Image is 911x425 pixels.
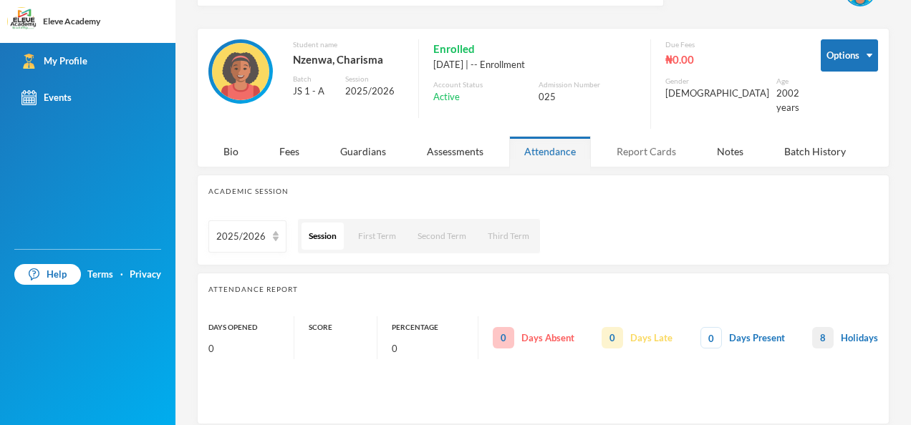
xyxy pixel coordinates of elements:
[812,327,878,348] div: Holidays
[433,79,531,90] div: Account Status
[602,327,623,348] span: 0
[264,136,314,167] div: Fees
[769,136,861,167] div: Batch History
[325,136,401,167] div: Guardians
[21,90,72,105] div: Events
[293,39,404,50] div: Student name
[776,87,799,114] div: 2002 years
[208,338,294,359] div: 0
[212,43,269,100] img: STUDENT
[87,268,113,282] a: Terms
[130,268,161,282] a: Privacy
[351,223,403,250] button: First Term
[392,316,477,338] div: Percentage
[392,338,477,359] div: 0
[665,87,769,101] div: [DEMOGRAPHIC_DATA]
[410,223,473,250] button: Second Term
[509,136,591,167] div: Attendance
[493,327,514,348] span: 0
[433,39,475,58] span: Enrolled
[293,74,334,84] div: Batch
[821,39,878,72] button: Options
[345,84,404,99] div: 2025/2026
[216,230,266,244] div: 2025/2026
[21,54,87,69] div: My Profile
[208,316,294,338] div: Days Opened
[539,79,636,90] div: Admission Number
[14,264,81,285] a: Help
[602,327,673,348] div: Days Late
[665,50,799,69] div: ₦0.00
[8,8,37,36] img: logo
[208,284,878,295] div: Attendance Report
[433,58,636,72] div: [DATE] | -- Enrollment
[293,84,334,99] div: JS 1 - A
[208,136,254,167] div: Bio
[812,327,834,348] span: 8
[776,76,799,87] div: Age
[665,76,769,87] div: Gender
[700,327,785,348] div: Days Present
[302,223,344,250] button: Session
[43,15,100,28] div: Eleve Academy
[412,136,498,167] div: Assessments
[433,90,460,104] span: Active
[493,327,574,348] div: Days Absent
[208,186,878,197] div: Academic Session
[293,50,404,69] div: Nzenwa, Charisma
[700,327,722,348] span: 0
[702,136,758,167] div: Notes
[481,223,536,250] button: Third Term
[602,136,691,167] div: Report Cards
[345,74,404,84] div: Session
[120,268,123,282] div: ·
[309,316,377,338] div: Score
[539,90,636,104] div: 025
[665,39,799,50] div: Due Fees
